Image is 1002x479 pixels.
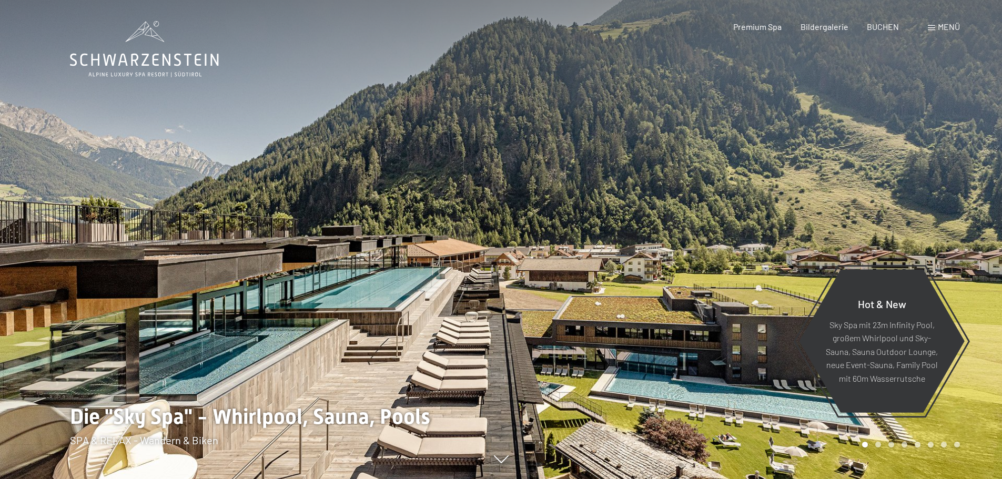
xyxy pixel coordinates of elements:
div: Carousel Page 4 [902,442,907,447]
div: Carousel Page 8 [954,442,960,447]
div: Carousel Page 3 [888,442,894,447]
a: Hot & New Sky Spa mit 23m Infinity Pool, großem Whirlpool und Sky-Sauna, Sauna Outdoor Lounge, ne... [798,269,965,413]
div: Carousel Pagination [858,442,960,447]
div: Carousel Page 6 [928,442,934,447]
a: Bildergalerie [801,22,848,32]
div: Carousel Page 7 [941,442,947,447]
a: BUCHEN [867,22,899,32]
div: Carousel Page 5 [915,442,920,447]
a: Premium Spa [733,22,782,32]
div: Carousel Page 1 (Current Slide) [862,442,868,447]
p: Sky Spa mit 23m Infinity Pool, großem Whirlpool und Sky-Sauna, Sauna Outdoor Lounge, neue Event-S... [825,318,939,385]
span: Hot & New [858,297,906,310]
span: Menü [938,22,960,32]
div: Carousel Page 2 [875,442,881,447]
